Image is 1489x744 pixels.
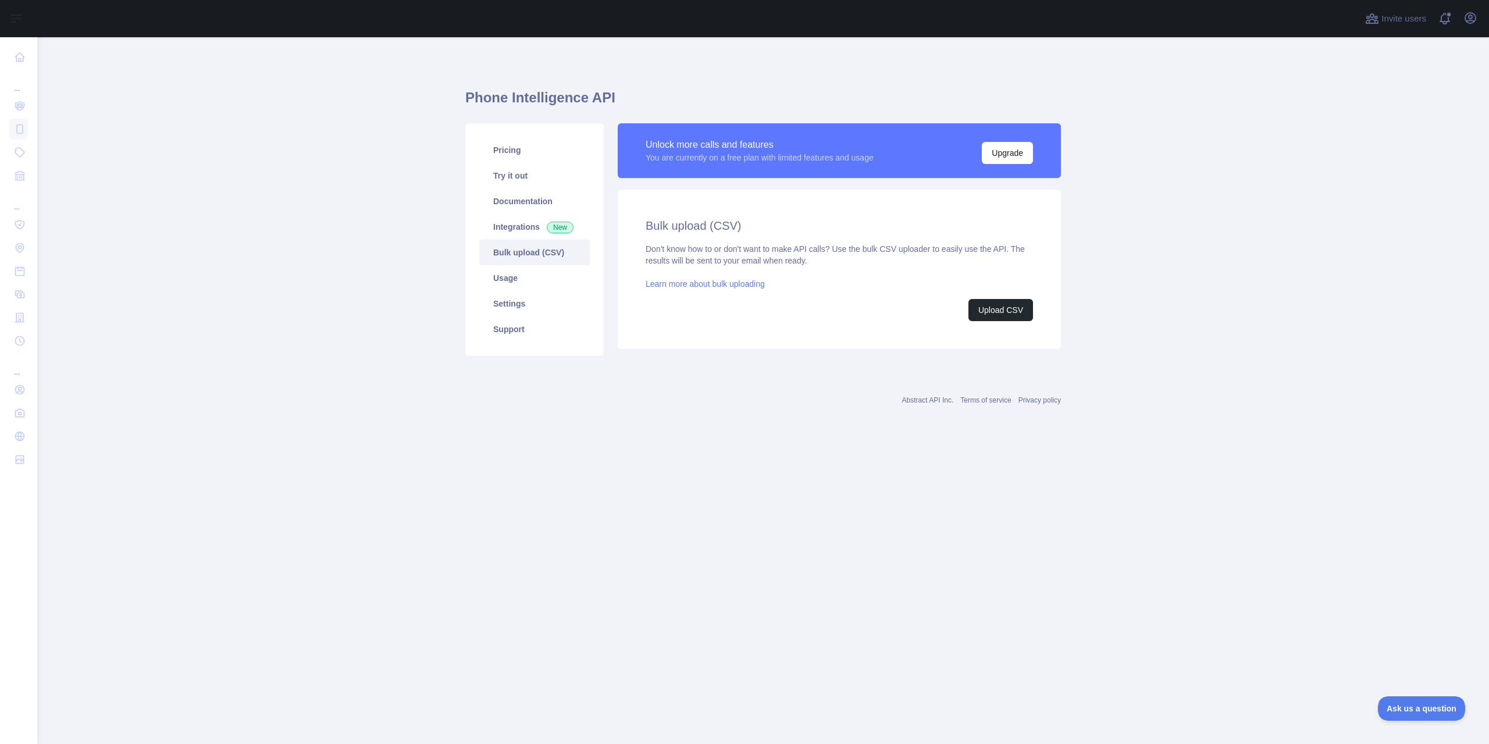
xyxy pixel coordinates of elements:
[646,243,1033,321] div: Don't know how to or don't want to make API calls? Use the bulk CSV uploader to easily use the AP...
[646,279,765,289] a: Learn more about bulk uploading
[646,152,874,163] div: You are currently on a free plan with limited features and usage
[479,291,590,316] a: Settings
[479,214,590,240] a: Integrations New
[646,218,1033,234] h2: Bulk upload (CSV)
[1018,396,1061,404] a: Privacy policy
[9,70,28,93] div: ...
[1378,696,1466,721] iframe: Toggle Customer Support
[902,396,954,404] a: Abstract API Inc.
[9,354,28,377] div: ...
[479,137,590,163] a: Pricing
[479,163,590,188] a: Try it out
[646,138,874,152] div: Unlock more calls and features
[547,222,573,233] span: New
[479,265,590,291] a: Usage
[1381,12,1426,26] span: Invite users
[479,240,590,265] a: Bulk upload (CSV)
[1363,9,1429,28] button: Invite users
[968,299,1033,321] button: Upload CSV
[465,88,1061,116] h1: Phone Intelligence API
[982,142,1033,164] button: Upgrade
[479,316,590,342] a: Support
[9,188,28,212] div: ...
[479,188,590,214] a: Documentation
[960,396,1011,404] a: Terms of service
